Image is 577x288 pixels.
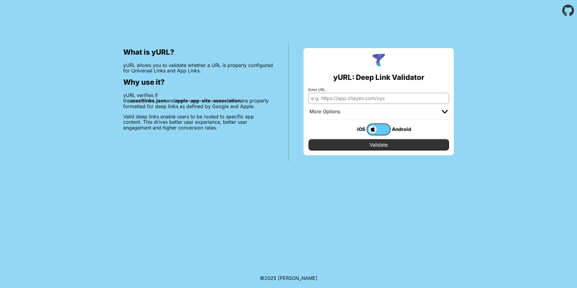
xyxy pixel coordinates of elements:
div: More Options [310,109,340,115]
div: iOS [343,125,367,133]
img: yURL Logo [371,53,386,68]
footer: © [260,268,317,288]
b: apple-app-site-association [175,98,241,104]
a: Michael Ibragimchayev's Personal Site [278,275,317,281]
h2: What is yURL? [123,48,273,56]
h2: yURL: Deep Link Validator [333,73,424,82]
b: assetlinks.json [130,98,166,104]
div: Android [391,125,415,133]
p: yURL verifies if the and are properly formatted for deep links as defined by Google and Apple. [123,92,273,109]
span: 2025 [264,275,276,281]
p: Valid deep links enable users to be routed to specific app content. This drives better user exper... [123,114,273,130]
label: Enter URL [308,88,449,92]
input: e.g. https://app.chayev.com/xyx [308,93,449,104]
p: yURL allows you to validate whether a URL is properly configured for Universal Links and App Links. [123,62,273,74]
h2: Why use it? [123,78,273,86]
img: chevron [442,110,448,114]
input: Validate [308,139,449,150]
